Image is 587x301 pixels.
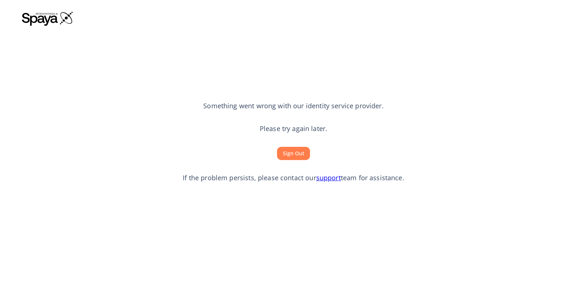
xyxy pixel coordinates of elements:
a: support [316,173,341,182]
p: Something went wrong with our identity service provider. [203,101,383,111]
p: Please try again later. [260,124,327,134]
button: Sign Out [277,147,310,160]
p: If the problem persists, please contact our team for assistance. [183,173,404,183]
img: Spaya logo [22,11,73,26]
